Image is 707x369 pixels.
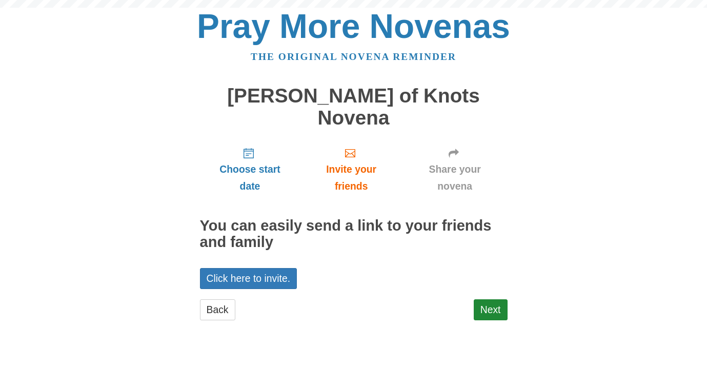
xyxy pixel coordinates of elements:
[200,299,235,320] a: Back
[300,139,402,200] a: Invite your friends
[310,161,392,195] span: Invite your friends
[200,139,300,200] a: Choose start date
[200,268,297,289] a: Click here to invite.
[197,7,510,45] a: Pray More Novenas
[200,85,508,129] h1: [PERSON_NAME] of Knots Novena
[402,139,508,200] a: Share your novena
[251,51,456,62] a: The original novena reminder
[474,299,508,320] a: Next
[210,161,290,195] span: Choose start date
[200,218,508,251] h2: You can easily send a link to your friends and family
[413,161,497,195] span: Share your novena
